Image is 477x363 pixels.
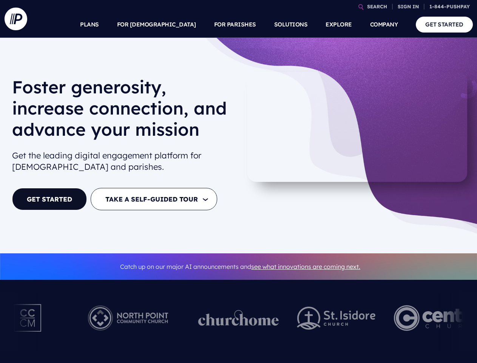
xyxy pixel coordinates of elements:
a: FOR PARISHES [214,11,256,38]
a: GET STARTED [416,17,473,32]
a: SOLUTIONS [274,11,308,38]
img: pp_logos_1 [198,310,279,326]
img: Pushpay_Logo__NorthPoint [76,297,180,339]
a: see what innovations are coming next. [251,263,360,270]
h2: Get the leading digital engagement platform for [DEMOGRAPHIC_DATA] and parishes. [12,147,234,176]
a: GET STARTED [12,188,87,210]
a: COMPANY [370,11,398,38]
button: TAKE A SELF-GUIDED TOUR [91,188,217,210]
a: PLANS [80,11,99,38]
h1: Foster generosity, increase connection, and advance your mission [12,76,234,146]
img: pp_logos_2 [297,307,376,330]
a: FOR [DEMOGRAPHIC_DATA] [117,11,196,38]
a: EXPLORE [326,11,352,38]
p: Catch up on our major AI announcements and [12,258,468,275]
